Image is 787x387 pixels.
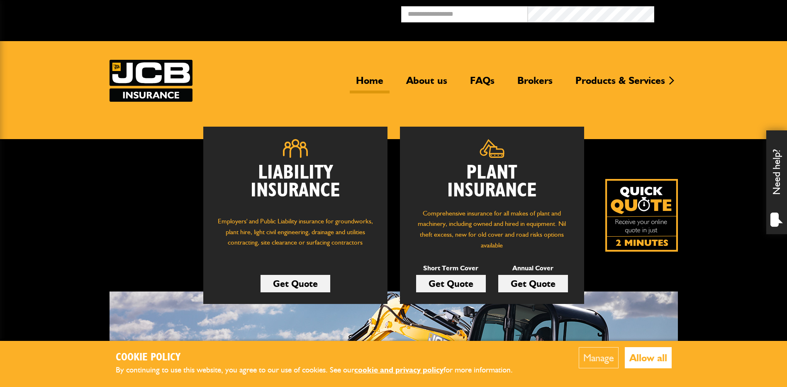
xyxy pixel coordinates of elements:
p: Short Term Cover [416,263,486,274]
div: Need help? [766,130,787,234]
button: Allow all [625,347,672,368]
a: Get Quote [416,275,486,292]
img: JCB Insurance Services logo [110,60,192,102]
a: Get Quote [261,275,330,292]
p: Annual Cover [498,263,568,274]
a: Get your insurance quote isn just 2-minutes [605,179,678,252]
a: Get Quote [498,275,568,292]
a: About us [400,74,453,93]
img: Quick Quote [605,179,678,252]
a: Products & Services [569,74,671,93]
h2: Cookie Policy [116,351,526,364]
p: Employers' and Public Liability insurance for groundworks, plant hire, light civil engineering, d... [216,216,375,256]
button: Manage [579,347,619,368]
a: FAQs [464,74,501,93]
h2: Liability Insurance [216,164,375,208]
h2: Plant Insurance [412,164,572,200]
p: Comprehensive insurance for all makes of plant and machinery, including owned and hired in equipm... [412,208,572,250]
a: Brokers [511,74,559,93]
a: Home [350,74,390,93]
p: By continuing to use this website, you agree to our use of cookies. See our for more information. [116,364,526,377]
button: Broker Login [654,6,781,19]
a: JCB Insurance Services [110,60,192,102]
a: cookie and privacy policy [354,365,443,375]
